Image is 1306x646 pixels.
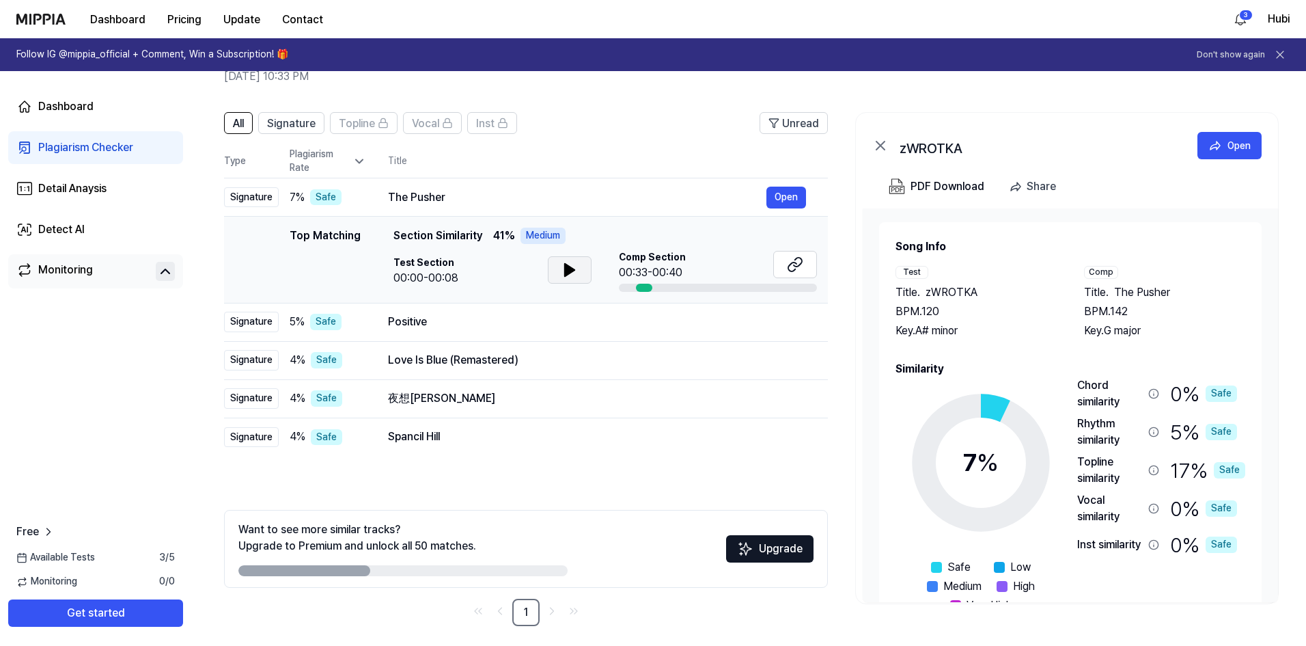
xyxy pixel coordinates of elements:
[943,578,982,595] span: Medium
[290,189,305,206] span: 7 %
[895,239,1245,255] h2: Song Info
[8,213,183,246] a: Detect AI
[895,361,1245,377] h2: Similarity
[1170,492,1237,525] div: 0 %
[224,145,279,178] th: Type
[16,524,55,540] a: Free
[290,314,305,330] span: 5 %
[1232,11,1249,27] img: 알림
[895,304,1057,320] div: BPM. 120
[224,427,279,448] div: Signature
[726,547,814,560] a: SparklesUpgrade
[412,116,439,132] span: Vocal
[766,187,806,208] a: Open
[224,312,279,332] div: Signature
[79,6,156,33] button: Dashboard
[469,602,488,621] a: Go to first page
[388,145,828,178] th: Title
[512,599,540,626] a: 1
[16,48,288,62] h1: Follow IG @mippia_official + Comment, Win a Subscription! 🎁
[1170,454,1245,487] div: 17 %
[224,187,279,208] div: Signature
[900,137,1173,154] div: zWROTKA
[38,180,107,197] div: Detail Anaysis
[38,262,93,281] div: Monitoring
[224,68,1201,85] h2: [DATE] 10:33 PM
[388,429,806,445] div: Spancil Hill
[271,6,334,33] button: Contact
[8,172,183,205] a: Detail Anaysis
[1206,500,1237,517] div: Safe
[1084,323,1245,339] div: Key. G major
[388,390,806,407] div: 夜想[PERSON_NAME]
[476,116,495,132] span: Inst
[1077,537,1143,553] div: Inst similarity
[886,173,987,200] button: PDF Download
[1010,559,1031,576] span: Low
[520,228,566,244] div: Medium
[310,314,342,330] div: Safe
[330,112,398,134] button: Topline
[212,6,271,33] button: Update
[393,228,482,244] span: Section Similarity
[311,352,342,368] div: Safe
[1214,462,1245,479] div: Safe
[619,265,686,281] div: 00:33-00:40
[564,602,583,621] a: Go to last page
[16,524,39,540] span: Free
[1114,284,1170,301] span: The Pusher
[233,116,244,132] span: All
[1170,377,1237,410] div: 0 %
[16,14,66,25] img: logo
[1077,416,1143,448] div: Rhythm similarity
[760,112,828,134] button: Unread
[895,266,928,279] div: Test
[1197,49,1265,61] button: Don't show again
[290,148,366,174] div: Plagiarism Rate
[311,390,342,407] div: Safe
[339,116,375,132] span: Topline
[238,522,476,554] div: Want to see more similar tracks? Upgrade to Premium and unlock all 50 matches.
[963,444,999,481] div: 7
[8,131,183,164] a: Plagiarism Checker
[38,221,85,238] div: Detect AI
[947,559,971,576] span: Safe
[1170,530,1237,559] div: 0 %
[493,228,515,244] span: 41 %
[224,599,828,626] nav: pagination
[895,323,1057,339] div: Key. A# minor
[895,284,920,301] span: Title .
[490,602,510,621] a: Go to previous page
[310,189,342,206] div: Safe
[388,189,766,206] div: The Pusher
[911,178,984,196] div: PDF Download
[388,314,806,330] div: Positive
[290,352,305,368] span: 4 %
[8,90,183,123] a: Dashboard
[863,208,1278,602] a: Song InfoTestTitle.zWROTKABPM.120Key.A# minorCompTitle.The PusherBPM.142Key.G majorSimilarity7%Sa...
[159,575,175,589] span: 0 / 0
[16,551,95,565] span: Available Tests
[1268,11,1290,27] button: Hubi
[290,390,305,407] span: 4 %
[159,551,175,565] span: 3 / 5
[224,112,253,134] button: All
[38,139,133,156] div: Plagiarism Checker
[977,448,999,477] span: %
[1013,578,1035,595] span: High
[212,1,271,38] a: Update
[1084,304,1245,320] div: BPM. 142
[1229,8,1251,30] button: 알림3
[782,116,819,132] span: Unread
[267,116,316,132] span: Signature
[1227,138,1251,153] div: Open
[224,388,279,409] div: Signature
[1197,132,1262,159] button: Open
[889,178,905,195] img: PDF Download
[542,602,561,621] a: Go to next page
[38,98,94,115] div: Dashboard
[1206,424,1237,440] div: Safe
